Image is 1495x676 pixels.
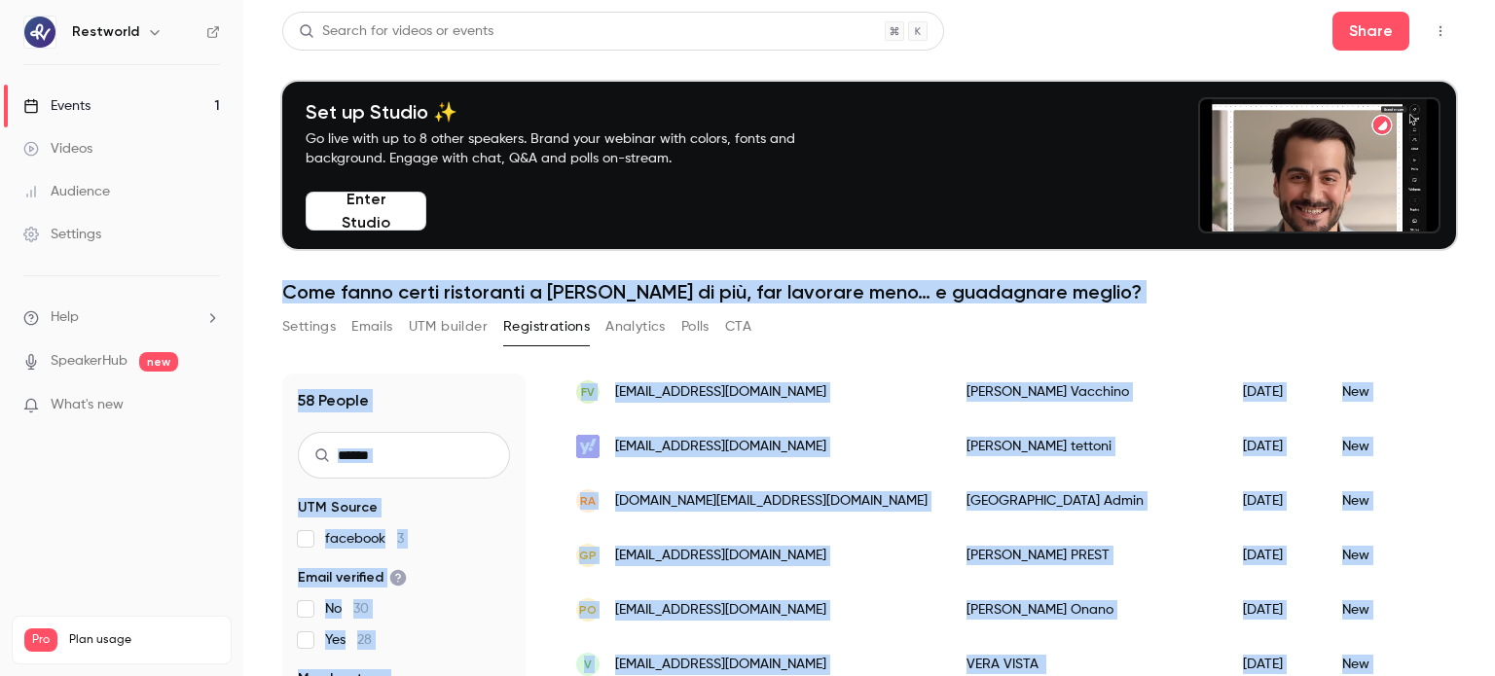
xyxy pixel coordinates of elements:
[615,600,826,621] span: [EMAIL_ADDRESS][DOMAIN_NAME]
[306,129,841,168] p: Go live with up to 8 other speakers. Brand your webinar with colors, fonts and background. Engage...
[139,352,178,372] span: new
[1323,528,1445,583] div: New
[1223,474,1323,528] div: [DATE]
[580,492,596,510] span: RA
[1323,583,1445,637] div: New
[1323,474,1445,528] div: New
[357,633,372,647] span: 28
[576,435,600,458] img: yahoo.it
[325,529,404,549] span: facebook
[72,22,139,42] h6: Restworld
[24,628,57,652] span: Pro
[1223,365,1323,419] div: [DATE]
[615,546,826,566] span: [EMAIL_ADDRESS][DOMAIN_NAME]
[51,351,128,372] a: SpeakerHub
[353,602,369,616] span: 30
[51,395,124,415] span: What's new
[23,139,92,159] div: Videos
[23,307,220,328] li: help-dropdown-opener
[409,311,488,342] button: UTM builder
[197,397,220,414] iframe: Noticeable Trigger
[325,630,372,650] span: Yes
[397,532,404,546] span: 3
[615,382,826,403] span: [EMAIL_ADDRESS][DOMAIN_NAME]
[605,311,666,342] button: Analytics
[581,383,595,401] span: FV
[725,311,751,342] button: CTA
[1332,12,1409,51] button: Share
[503,311,590,342] button: Registrations
[24,17,55,48] img: Restworld
[325,599,369,619] span: No
[23,225,101,244] div: Settings
[1223,583,1323,637] div: [DATE]
[298,498,378,517] span: UTM Source
[69,632,219,648] span: Plan usage
[615,491,928,512] span: [DOMAIN_NAME][EMAIL_ADDRESS][DOMAIN_NAME]
[23,96,91,116] div: Events
[947,583,1223,637] div: [PERSON_NAME] Onano
[1323,419,1445,474] div: New
[615,655,826,675] span: [EMAIL_ADDRESS][DOMAIN_NAME]
[282,311,336,342] button: Settings
[947,528,1223,583] div: [PERSON_NAME] PREST
[584,656,592,673] span: V
[681,311,710,342] button: Polls
[1223,528,1323,583] div: [DATE]
[615,437,826,457] span: [EMAIL_ADDRESS][DOMAIN_NAME]
[306,100,841,124] h4: Set up Studio ✨
[23,182,110,201] div: Audience
[282,280,1456,303] h1: Come fanno certi ristoranti a [PERSON_NAME] di più, far lavorare meno… e guadagnare meglio?
[947,474,1223,528] div: [GEOGRAPHIC_DATA] Admin
[579,547,597,564] span: GP
[298,568,407,587] span: Email verified
[299,21,493,42] div: Search for videos or events
[1223,419,1323,474] div: [DATE]
[579,601,597,619] span: PO
[298,389,369,412] h1: 58 People
[51,307,79,328] span: Help
[947,419,1223,474] div: [PERSON_NAME] tettoni
[1323,365,1445,419] div: New
[351,311,392,342] button: Emails
[306,192,426,231] button: Enter Studio
[947,365,1223,419] div: [PERSON_NAME] Vacchino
